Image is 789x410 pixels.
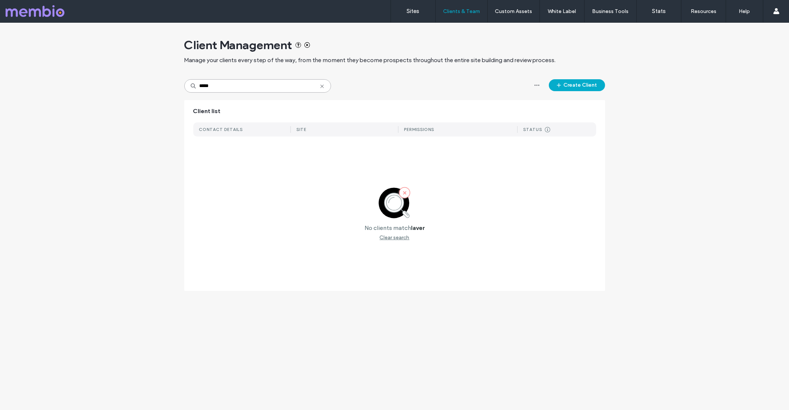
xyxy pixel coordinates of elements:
span: Help [17,5,32,12]
div: CONTACT DETAILS [199,127,243,132]
label: No clients match [365,224,411,231]
label: Custom Assets [495,8,532,15]
label: Stats [652,8,666,15]
div: STATUS [524,127,543,132]
label: White Label [548,8,576,15]
label: Help [739,8,750,15]
label: Business Tools [592,8,629,15]
span: Manage your clients every step of the way, from the moment they become prospects throughout the e... [184,56,556,64]
button: Create Client [549,79,605,91]
div: PERMISSIONS [404,127,435,132]
div: Clear search [380,234,410,241]
label: laver [411,224,424,231]
label: Clients & Team [443,8,480,15]
span: Client Management [184,38,292,52]
label: Resources [691,8,716,15]
div: SITE [297,127,307,132]
span: Client list [193,107,221,115]
label: Sites [407,8,420,15]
